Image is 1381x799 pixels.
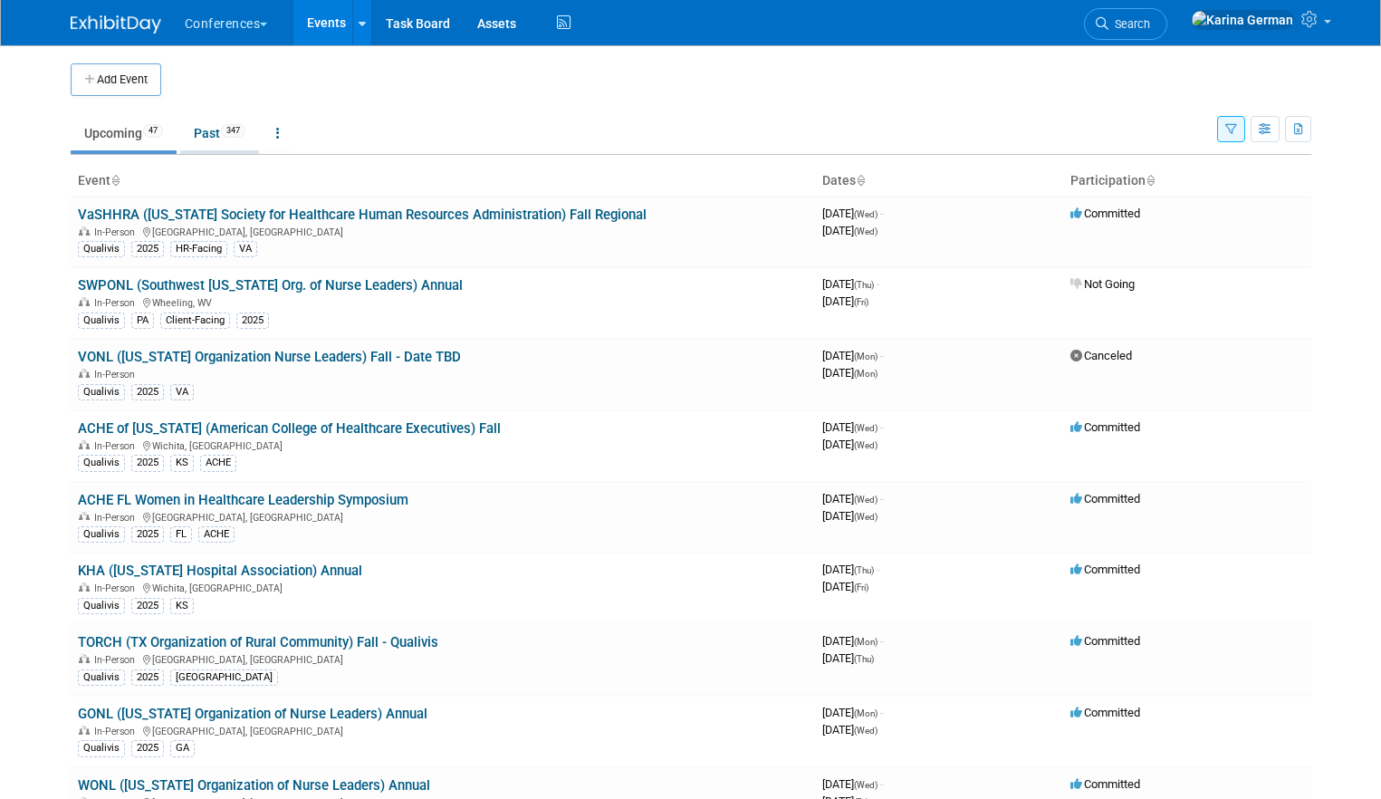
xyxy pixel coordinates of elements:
a: Sort by Start Date [856,173,865,188]
span: [DATE] [822,706,883,719]
a: Sort by Event Name [110,173,120,188]
div: Qualivis [78,384,125,400]
span: (Mon) [854,708,878,718]
span: [DATE] [822,509,878,523]
img: In-Person Event [79,512,90,521]
a: KHA ([US_STATE] Hospital Association) Annual [78,563,362,579]
span: - [880,777,883,791]
div: Qualivis [78,598,125,614]
span: (Wed) [854,512,878,522]
span: In-Person [94,369,140,380]
div: VA [234,241,257,257]
span: [DATE] [822,294,868,308]
span: (Wed) [854,226,878,236]
span: Canceled [1070,349,1132,362]
span: [DATE] [822,580,868,593]
div: Qualivis [78,669,125,686]
th: Participation [1063,166,1311,197]
span: In-Person [94,226,140,238]
span: (Wed) [854,209,878,219]
img: In-Person Event [79,654,90,663]
span: (Wed) [854,780,878,790]
div: 2025 [131,384,164,400]
span: [DATE] [822,492,883,505]
a: VaSHHRA ([US_STATE] Society for Healthcare Human Resources Administration) Fall Regional [78,207,647,223]
img: In-Person Event [79,582,90,592]
div: 2025 [131,598,164,614]
span: [DATE] [822,207,883,220]
span: [DATE] [822,366,878,380]
span: (Thu) [854,565,874,575]
span: - [880,492,883,505]
div: [GEOGRAPHIC_DATA] [170,669,278,686]
span: Committed [1070,706,1140,719]
div: Qualivis [78,455,125,471]
div: 2025 [131,740,164,756]
div: GA [170,740,195,756]
div: 2025 [131,241,164,257]
span: [DATE] [822,420,883,434]
span: Committed [1070,207,1140,220]
div: [GEOGRAPHIC_DATA], [GEOGRAPHIC_DATA] [78,509,808,524]
img: In-Person Event [79,726,90,735]
a: Past347 [180,116,259,150]
span: In-Person [94,512,140,524]
a: TORCH (TX Organization of Rural Community) Fall - Qualivis [78,634,438,650]
div: PA [131,313,154,329]
img: In-Person Event [79,369,90,378]
span: (Wed) [854,495,878,505]
span: (Mon) [854,637,878,647]
span: [DATE] [822,277,879,291]
span: In-Person [94,440,140,452]
div: 2025 [236,313,269,329]
span: In-Person [94,654,140,666]
span: 47 [143,124,163,138]
span: - [880,349,883,362]
span: [DATE] [822,438,878,451]
div: Client-Facing [160,313,230,329]
a: SWPONL (Southwest [US_STATE] Org. of Nurse Leaders) Annual [78,277,463,294]
span: - [880,207,883,220]
img: ExhibitDay [71,15,161,34]
a: Search [1084,8,1167,40]
div: FL [170,526,192,543]
span: (Fri) [854,297,868,307]
span: (Thu) [854,280,874,290]
span: - [880,634,883,648]
span: Committed [1070,777,1140,791]
img: In-Person Event [79,226,90,236]
img: In-Person Event [79,297,90,306]
a: VONL ([US_STATE] Organization Nurse Leaders) Fall - Date TBD [78,349,461,365]
div: HR-Facing [170,241,227,257]
span: [DATE] [822,349,883,362]
div: 2025 [131,455,164,471]
span: - [880,706,883,719]
div: Qualivis [78,241,125,257]
a: ACHE FL Women in Healthcare Leadership Symposium [78,492,408,508]
span: [DATE] [822,634,883,648]
a: ACHE of [US_STATE] (American College of Healthcare Executives) Fall [78,420,501,437]
span: (Thu) [854,654,874,664]
span: - [877,563,879,576]
div: Wichita, [GEOGRAPHIC_DATA] [78,438,808,452]
div: Qualivis [78,740,125,756]
div: [GEOGRAPHIC_DATA], [GEOGRAPHIC_DATA] [78,651,808,666]
div: Qualivis [78,313,125,329]
div: KS [170,598,194,614]
a: WONL ([US_STATE] Organization of Nurse Leaders) Annual [78,777,430,794]
div: ACHE [198,526,235,543]
div: Qualivis [78,526,125,543]
span: [DATE] [822,224,878,237]
span: (Mon) [854,369,878,379]
span: In-Person [94,726,140,737]
span: [DATE] [822,651,874,665]
div: Wheeling, WV [78,294,808,309]
div: 2025 [131,669,164,686]
span: (Wed) [854,726,878,736]
div: ACHE [200,455,236,471]
div: [GEOGRAPHIC_DATA], [GEOGRAPHIC_DATA] [78,723,808,737]
span: Not Going [1070,277,1135,291]
span: In-Person [94,297,140,309]
span: 347 [221,124,245,138]
a: Upcoming47 [71,116,177,150]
